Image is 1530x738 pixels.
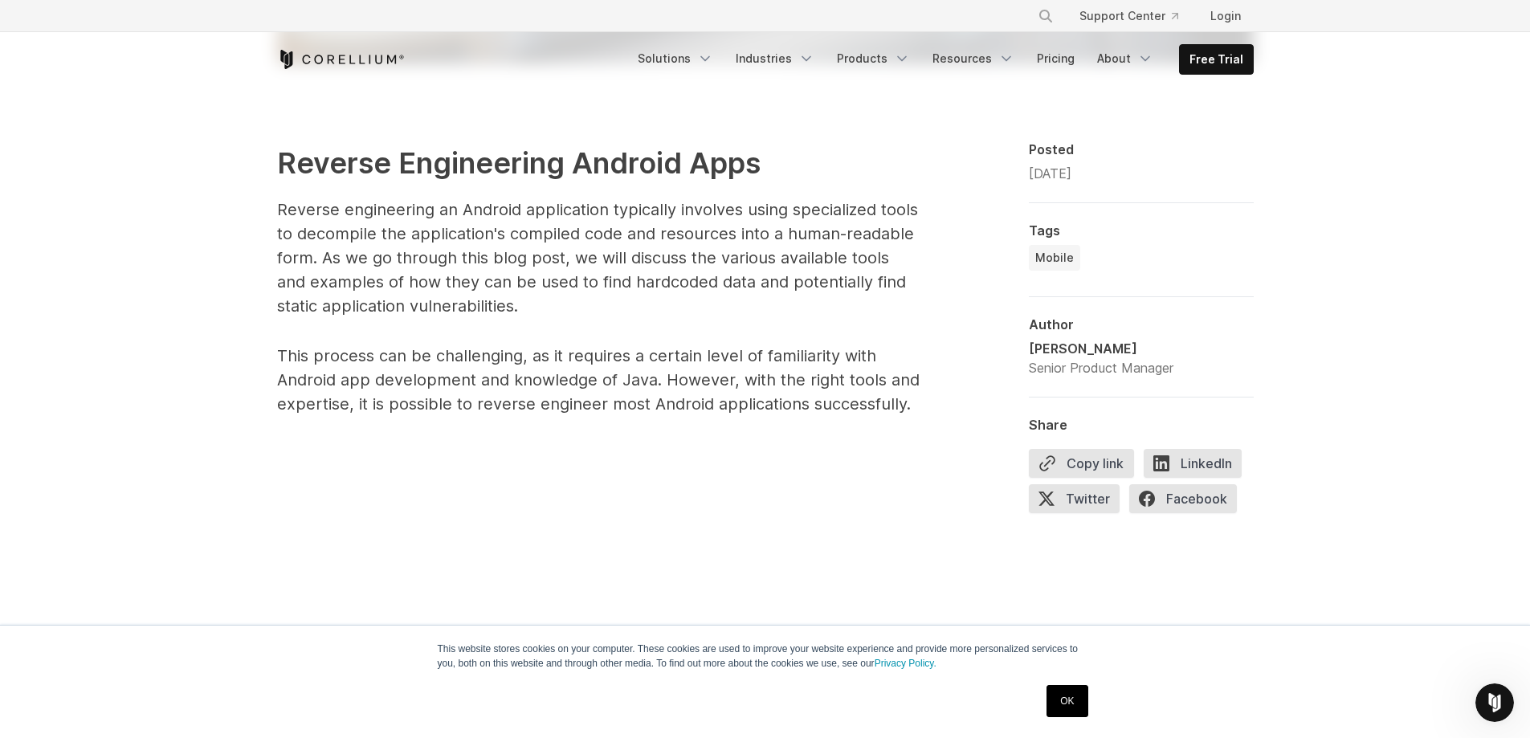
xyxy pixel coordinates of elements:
[1029,316,1254,332] div: Author
[277,198,920,318] p: Reverse engineering an Android application typically involves using specialized tools to decompil...
[277,145,761,181] strong: Reverse Engineering Android Apps
[1029,417,1254,433] div: Share
[1144,449,1251,484] a: LinkedIn
[726,44,824,73] a: Industries
[1035,250,1074,266] span: Mobile
[875,658,936,669] a: Privacy Policy.
[1180,45,1253,74] a: Free Trial
[1029,358,1173,377] div: Senior Product Manager
[1018,2,1254,31] div: Navigation Menu
[1047,685,1087,717] a: OK
[1475,683,1514,722] iframe: Intercom live chat
[628,44,1254,75] div: Navigation Menu
[1067,2,1191,31] a: Support Center
[1029,484,1129,520] a: Twitter
[1029,141,1254,157] div: Posted
[628,44,723,73] a: Solutions
[1031,2,1060,31] button: Search
[1029,339,1173,358] div: [PERSON_NAME]
[1029,449,1134,478] button: Copy link
[1144,449,1242,478] span: LinkedIn
[1129,484,1246,520] a: Facebook
[923,44,1024,73] a: Resources
[1029,165,1071,181] span: [DATE]
[277,344,920,416] p: This process can be challenging, as it requires a certain level of familiarity with Android app d...
[1029,245,1080,271] a: Mobile
[1129,484,1237,513] span: Facebook
[1029,484,1120,513] span: Twitter
[1087,44,1163,73] a: About
[1197,2,1254,31] a: Login
[1029,222,1254,239] div: Tags
[277,50,405,69] a: Corellium Home
[1027,44,1084,73] a: Pricing
[438,642,1093,671] p: This website stores cookies on your computer. These cookies are used to improve your website expe...
[827,44,920,73] a: Products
